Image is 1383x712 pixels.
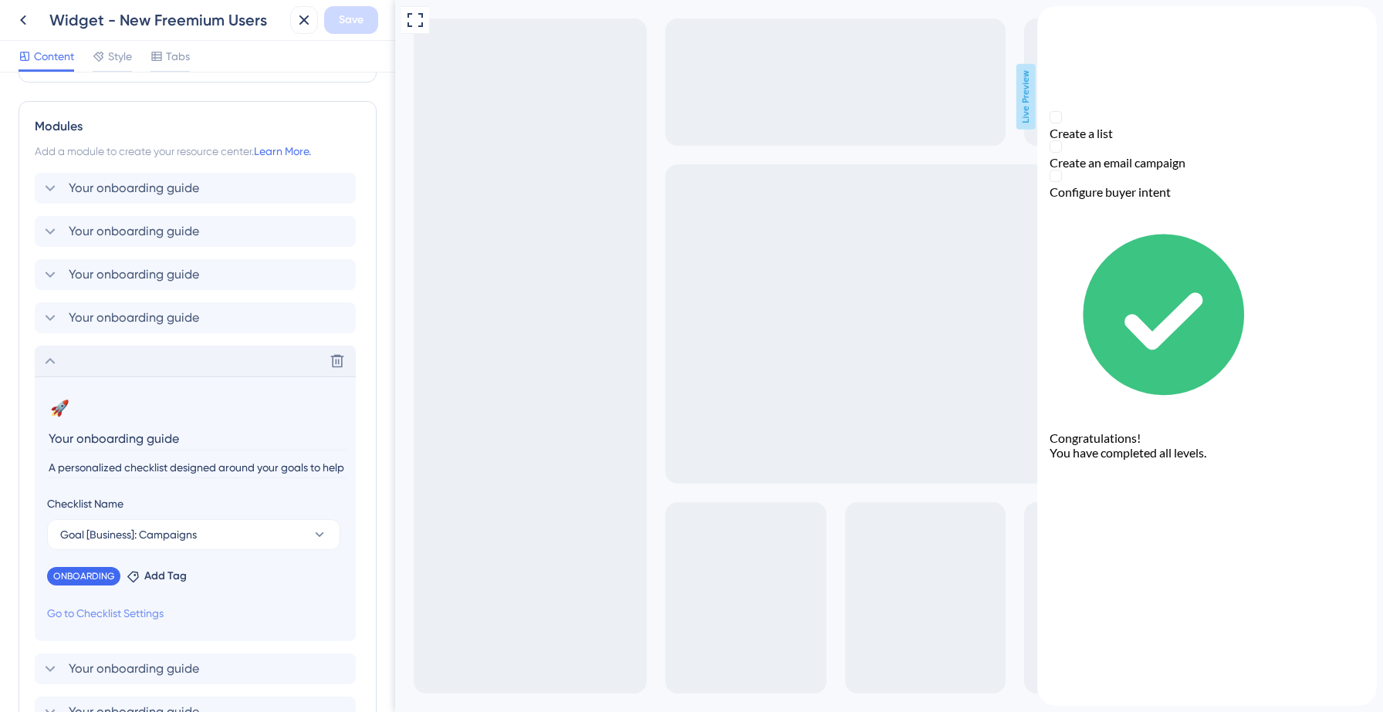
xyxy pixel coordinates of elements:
[12,193,327,454] div: checklist loading
[12,105,327,454] div: Checklist Container
[35,259,360,290] div: Your onboarding guide
[69,309,199,327] span: Your onboarding guide
[12,424,327,439] div: Congratulations!
[69,660,199,678] span: Your onboarding guide
[47,494,123,513] span: Checklist Name
[35,117,360,136] div: Modules
[12,134,327,164] div: Create an email campaign is incomplete.
[69,265,199,284] span: Your onboarding guide
[34,47,74,66] span: Content
[69,222,199,241] span: Your onboarding guide
[69,179,199,197] span: Your onboarding guide
[254,145,311,157] a: Learn More.
[12,149,327,164] div: Create an email campaign
[339,11,364,29] span: Save
[114,8,119,21] div: 3
[12,105,327,193] div: Checklist items
[47,519,340,550] button: Goal [Business]: Campaigns
[35,653,360,684] div: Your onboarding guide
[324,6,378,34] button: Save
[127,567,187,585] button: Add Tag
[35,302,360,333] div: Your onboarding guide
[12,120,327,134] div: Create a list
[35,216,360,247] div: Your onboarding guide
[621,64,641,130] span: Live Preview
[12,164,327,193] div: Configure buyer intent is incomplete.
[36,5,103,23] span: Growth Hub
[166,47,190,66] span: Tabs
[144,567,187,585] span: Add Tag
[47,604,164,623] a: Go to Checklist Settings
[47,427,347,450] input: Header
[12,105,327,134] div: Create a list is incomplete.
[49,9,284,31] div: Widget - New Freemium Users
[47,396,72,420] button: 🚀
[60,525,197,544] span: Goal [Business]: Campaigns
[12,439,327,454] div: You have completed all levels.
[47,457,347,478] input: Description
[12,178,327,193] div: Configure buyer intent
[53,570,114,582] span: ONBOARDING
[35,145,254,157] span: Add a module to create your resource center.
[108,47,132,66] span: Style
[35,173,360,204] div: Your onboarding guide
